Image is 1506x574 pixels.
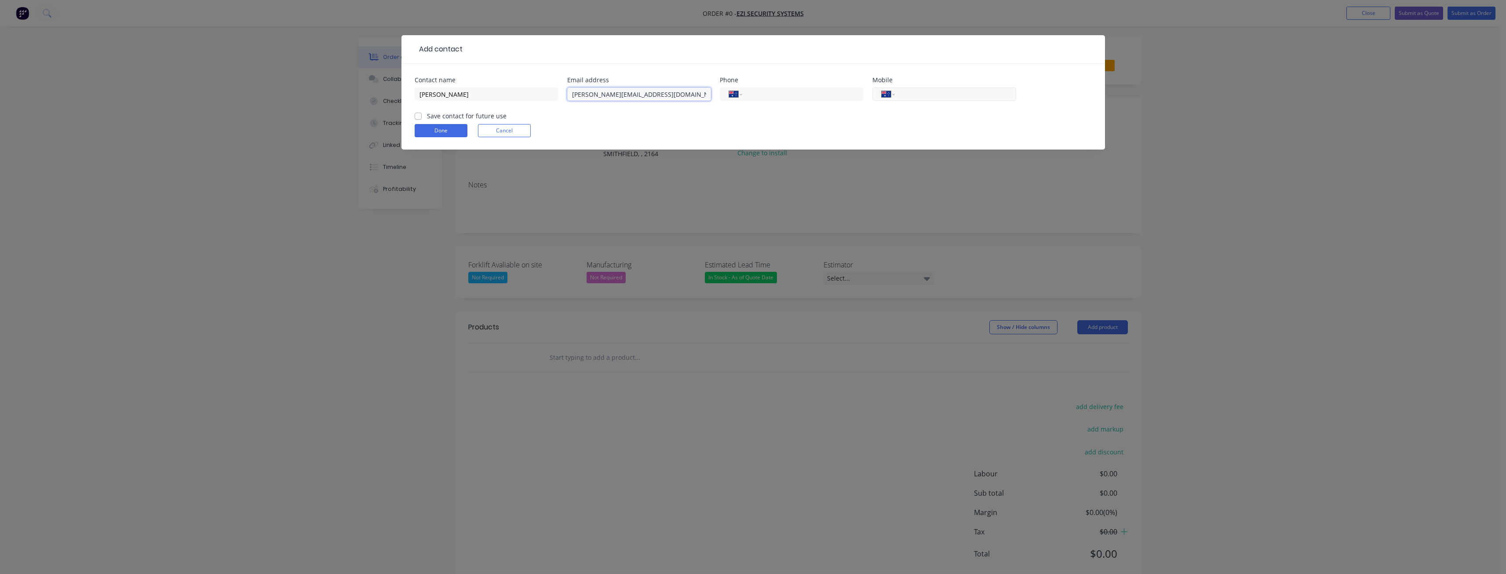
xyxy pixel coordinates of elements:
[427,111,507,121] label: Save contact for future use
[478,124,531,137] button: Cancel
[872,77,1016,83] div: Mobile
[415,124,467,137] button: Done
[415,77,558,83] div: Contact name
[415,44,463,55] div: Add contact
[567,77,711,83] div: Email address
[720,77,864,83] div: Phone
